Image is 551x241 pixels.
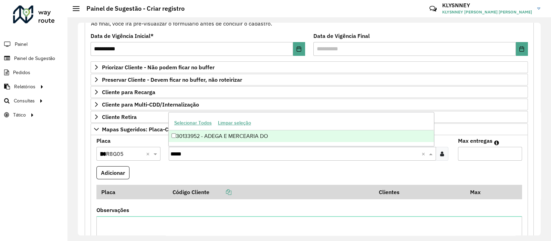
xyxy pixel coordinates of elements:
span: Preservar Cliente - Devem ficar no buffer, não roteirizar [102,77,242,82]
span: Pedidos [13,69,30,76]
span: Relatórios [14,83,35,90]
a: Cliente para Multi-CDD/Internalização [91,99,528,110]
a: Cliente para Recarga [91,86,528,98]
ng-dropdown-panel: Options list [168,112,435,146]
span: Painel de Sugestão [14,55,55,62]
span: Clear all [146,150,152,158]
label: Placa [96,137,111,145]
h2: Painel de Sugestão - Criar registro [80,5,185,12]
span: Painel [15,41,28,48]
span: Cliente Retira [102,114,137,120]
th: Código Cliente [168,185,374,199]
span: KLYSNNEY [PERSON_NAME] [PERSON_NAME] [442,9,532,15]
th: Max [465,185,493,199]
a: Copiar [209,189,231,195]
h3: KLYSNNEY [442,2,532,9]
a: Mapas Sugeridos: Placa-Cliente [91,123,528,135]
span: Mapas Sugeridos: Placa-Cliente [102,127,183,132]
span: Tático [13,111,26,119]
a: Contato Rápido [426,1,440,16]
em: Máximo de clientes que serão colocados na mesma rota com os clientes informados [494,140,499,145]
button: Choose Date [516,42,528,56]
span: Priorizar Cliente - Não podem ficar no buffer [102,64,215,70]
span: Cliente para Multi-CDD/Internalização [102,102,199,107]
a: Cliente Retira [91,111,528,123]
label: Data de Vigência Final [313,32,370,40]
th: Placa [96,185,168,199]
span: Cliente para Recarga [102,89,155,95]
button: Choose Date [293,42,305,56]
span: Consultas [14,97,35,104]
a: Preservar Cliente - Devem ficar no buffer, não roteirizar [91,74,528,86]
button: Selecionar Todos [171,118,215,128]
label: Data de Vigência Inicial [91,32,154,40]
div: 30133952 - ADEGA E MERCEARIA DO [169,130,434,142]
label: Max entregas [458,137,492,145]
button: Adicionar [96,166,129,179]
a: Priorizar Cliente - Não podem ficar no buffer [91,61,528,73]
th: Clientes [374,185,465,199]
label: Observações [96,206,129,214]
button: Limpar seleção [215,118,254,128]
span: Clear all [422,150,427,158]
